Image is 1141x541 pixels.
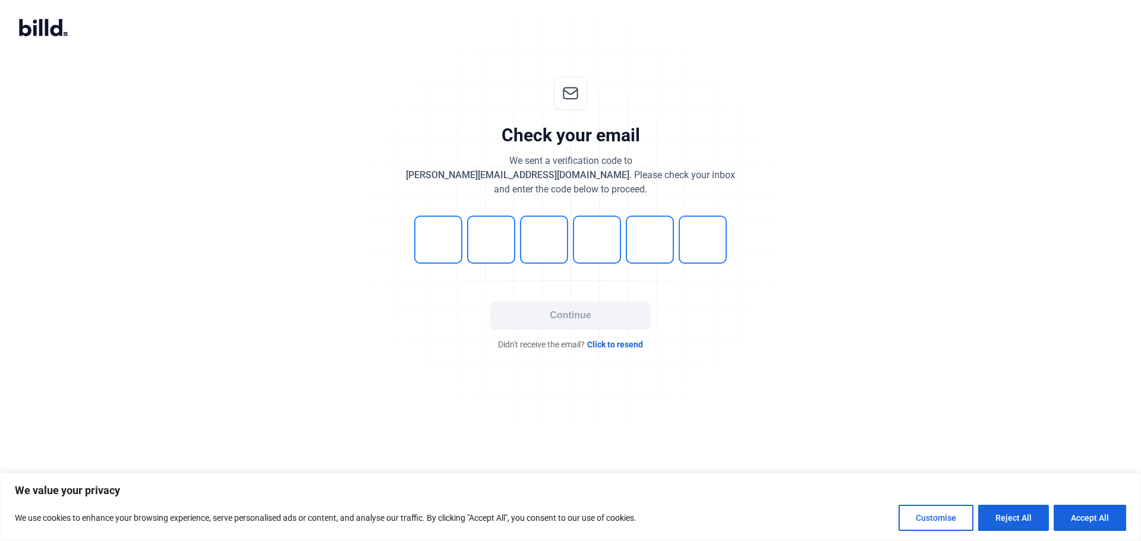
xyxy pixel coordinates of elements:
div: We sent a verification code to . Please check your inbox and enter the code below to proceed. [406,154,735,197]
p: We use cookies to enhance your browsing experience, serve personalised ads or content, and analys... [15,511,636,525]
span: [PERSON_NAME][EMAIL_ADDRESS][DOMAIN_NAME] [406,169,629,181]
button: Continue [490,302,651,329]
button: Accept All [1054,505,1126,531]
button: Reject All [978,505,1049,531]
div: Check your email [502,124,640,147]
span: Click to resend [587,338,643,350]
button: Customise [899,505,973,531]
p: We value your privacy [15,483,1126,498]
div: Didn't receive the email? [392,338,749,350]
